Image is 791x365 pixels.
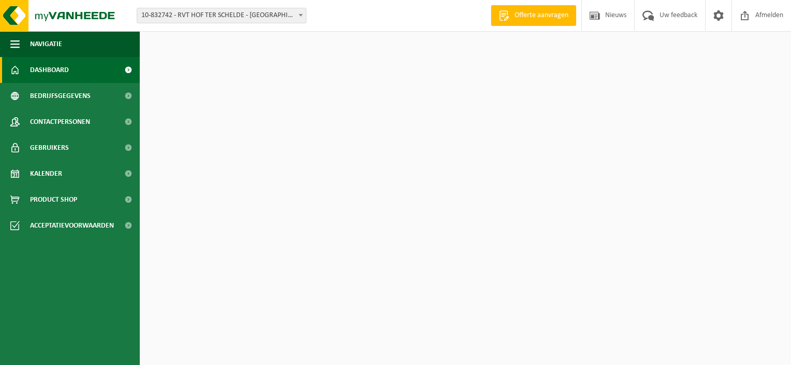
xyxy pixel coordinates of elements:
[30,135,69,161] span: Gebruikers
[30,83,91,109] span: Bedrijfsgegevens
[30,109,90,135] span: Contactpersonen
[491,5,576,26] a: Offerte aanvragen
[30,187,77,213] span: Product Shop
[137,8,306,23] span: 10-832742 - RVT HOF TER SCHELDE - ANTWERPEN
[30,213,114,238] span: Acceptatievoorwaarden
[30,31,62,57] span: Navigatie
[512,10,571,21] span: Offerte aanvragen
[137,8,306,23] span: 10-832742 - RVT HOF TER SCHELDE - ANTWERPEN
[30,161,62,187] span: Kalender
[30,57,69,83] span: Dashboard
